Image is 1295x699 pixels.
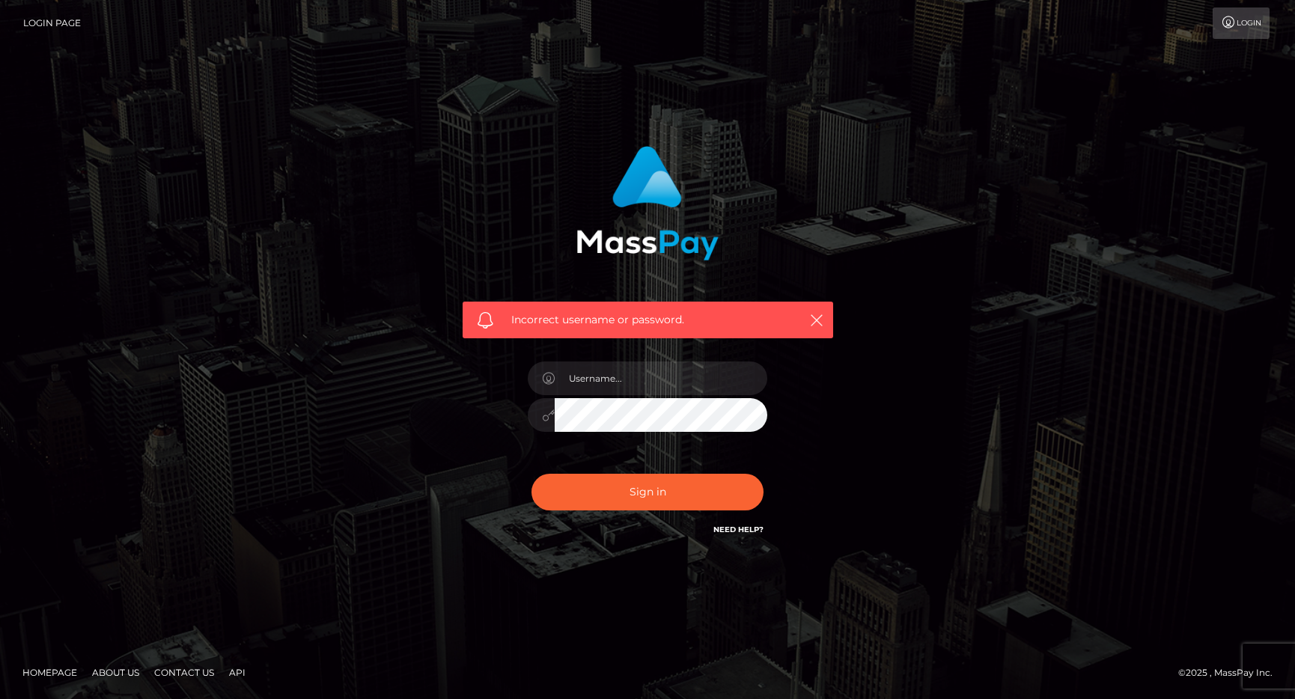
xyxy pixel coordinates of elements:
[713,525,764,534] a: Need Help?
[16,661,83,684] a: Homepage
[511,312,784,328] span: Incorrect username or password.
[576,146,719,260] img: MassPay Login
[555,361,767,395] input: Username...
[148,661,220,684] a: Contact Us
[86,661,145,684] a: About Us
[1178,665,1284,681] div: © 2025 , MassPay Inc.
[531,474,764,510] button: Sign in
[223,661,252,684] a: API
[23,7,81,39] a: Login Page
[1213,7,1270,39] a: Login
